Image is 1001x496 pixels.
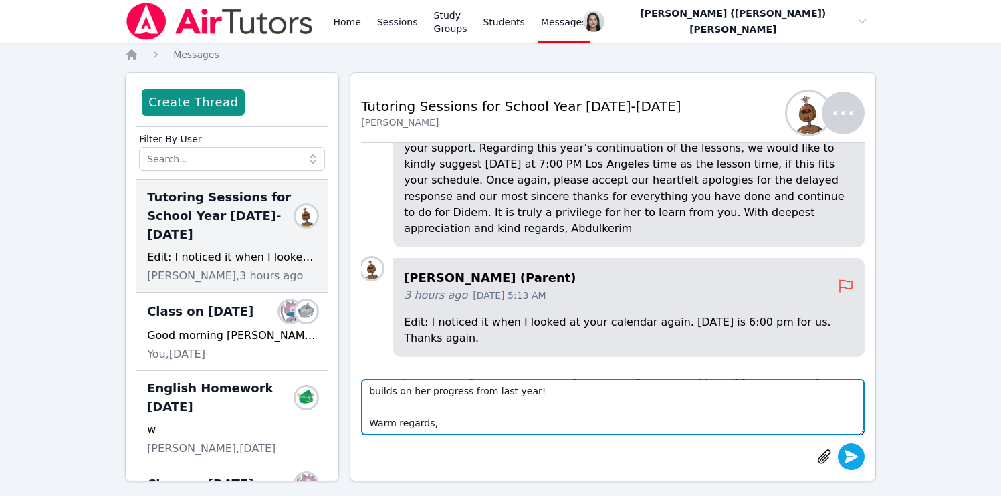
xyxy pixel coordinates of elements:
[473,289,546,302] span: [DATE] 5:13 AM
[404,287,467,303] span: 3 hours ago
[280,301,301,322] img: Varvara Tumanova
[361,116,681,129] div: [PERSON_NAME]
[147,188,301,244] span: Tutoring Sessions for School Year [DATE]-[DATE]
[173,48,219,61] a: Messages
[404,269,838,287] h4: [PERSON_NAME] (Parent)
[147,441,275,457] span: [PERSON_NAME], [DATE]
[296,473,317,495] img: Varvara Tumanova
[147,346,205,362] span: You, [DATE]
[296,387,317,408] img: Yukito Wakasugi
[147,422,317,438] div: w
[147,249,317,265] div: Edit: I noticed it when I looked at your calendar again. [DATE] is 6:00 pm for us. Thanks again.
[136,180,328,293] div: Tutoring Sessions for School Year [DATE]-[DATE]Abdulkerim TasEdit: I noticed it when I looked at ...
[136,293,328,371] div: Class on [DATE]Varvara TumanovaAlexey TumanovGood morning [PERSON_NAME]. I hope you’re doing well...
[361,258,382,279] img: Abdulkerim Tas
[139,127,325,147] label: Filter By User
[787,92,830,134] img: Abdulkerim Tas
[139,147,325,171] input: Search...
[147,268,303,284] span: [PERSON_NAME], 3 hours ago
[296,205,317,227] img: Abdulkerim Tas
[125,3,314,40] img: Air Tutors
[147,302,253,321] span: Class on [DATE]
[147,379,301,416] span: English Homework [DATE]
[296,301,317,322] img: Alexey Tumanov
[125,48,876,61] nav: Breadcrumb
[795,92,865,134] button: Abdulkerim Tas
[142,89,245,116] button: Create Thread
[173,49,219,60] span: Messages
[361,97,681,116] h2: Tutoring Sessions for School Year [DATE]-[DATE]
[147,328,317,344] div: Good morning [PERSON_NAME]. I hope you’re doing well. I noticed you canceled [DATE] session. You ...
[136,371,328,465] div: English Homework [DATE]Yukito Wakasugiw[PERSON_NAME],[DATE]
[541,15,587,29] span: Messages
[361,379,865,435] textarea: Good afternoon [PERSON_NAME]. Thank you so much for your kind words. I truly appreciate your mess...
[404,314,854,346] p: Edit: I noticed it when I looked at your calendar again. [DATE] is 6:00 pm for us. Thanks again.
[147,475,253,493] span: Class on [DATE]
